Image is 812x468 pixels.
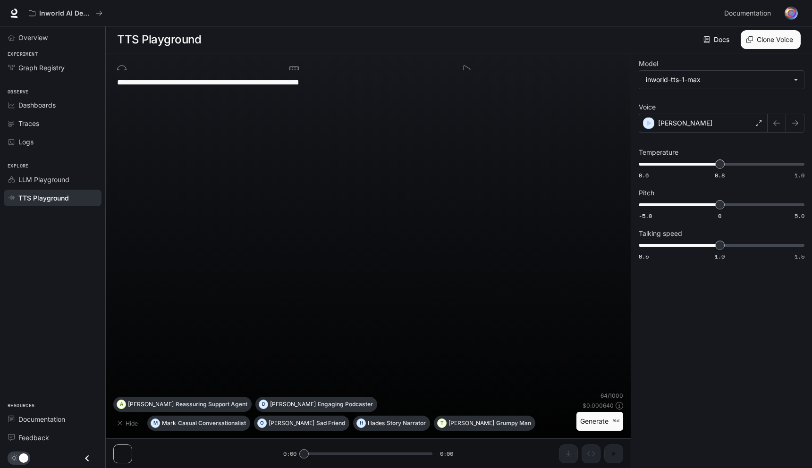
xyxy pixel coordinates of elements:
a: LLM Playground [4,171,101,188]
div: T [438,416,446,431]
span: 1.5 [795,252,804,260]
div: M [151,416,160,431]
p: Grumpy Man [496,420,531,426]
span: 1.0 [715,252,725,260]
p: Engaging Podcaster [318,401,373,407]
p: [PERSON_NAME] [128,401,174,407]
div: H [357,416,365,431]
button: User avatar [782,4,801,23]
button: Clone Voice [741,30,801,49]
p: [PERSON_NAME] [269,420,314,426]
a: Traces [4,115,101,132]
span: 0.5 [639,252,649,260]
p: Voice [639,104,656,110]
button: T[PERSON_NAME]Grumpy Man [434,416,535,431]
p: Temperature [639,149,678,156]
span: Documentation [724,8,771,19]
p: Talking speed [639,230,682,237]
span: LLM Playground [18,175,69,184]
span: Overview [18,33,48,42]
p: [PERSON_NAME] [270,401,316,407]
span: 1.0 [795,171,804,179]
span: 0.8 [715,171,725,179]
span: -5.0 [639,212,652,220]
div: D [259,397,268,412]
a: Graph Registry [4,59,101,76]
span: Dark mode toggle [19,452,28,463]
p: Model [639,60,658,67]
p: Sad Friend [316,420,345,426]
p: [PERSON_NAME] [658,118,712,128]
span: Logs [18,137,34,147]
a: Logs [4,134,101,150]
p: [PERSON_NAME] [448,420,494,426]
span: Feedback [18,433,49,443]
a: Documentation [720,4,778,23]
a: Documentation [4,411,101,427]
h1: TTS Playground [117,30,201,49]
a: Docs [702,30,733,49]
span: 5.0 [795,212,804,220]
span: 0.6 [639,171,649,179]
p: Inworld AI Demos [39,9,92,17]
button: Close drawer [76,449,98,468]
span: Traces [18,118,39,128]
div: inworld-tts-1-max [646,75,789,84]
button: A[PERSON_NAME]Reassuring Support Agent [113,397,252,412]
p: Mark [162,420,176,426]
a: Feedback [4,429,101,446]
button: O[PERSON_NAME]Sad Friend [254,416,349,431]
p: Pitch [639,190,654,196]
span: 0 [718,212,721,220]
span: Graph Registry [18,63,65,73]
div: inworld-tts-1-max [639,71,804,89]
span: Documentation [18,414,65,424]
p: Casual Conversationalist [178,420,246,426]
button: D[PERSON_NAME]Engaging Podcaster [255,397,377,412]
p: Reassuring Support Agent [176,401,247,407]
div: A [117,397,126,412]
a: Dashboards [4,97,101,113]
img: User avatar [785,7,798,20]
p: 64 / 1000 [601,392,623,400]
p: $ 0.000640 [583,401,614,409]
a: TTS Playground [4,190,101,206]
button: HHadesStory Narrator [353,416,430,431]
a: Overview [4,29,101,46]
button: All workspaces [25,4,107,23]
button: Hide [113,416,144,431]
p: ⌘⏎ [612,418,619,424]
p: Story Narrator [387,420,426,426]
button: MMarkCasual Conversationalist [147,416,250,431]
button: Generate⌘⏎ [576,412,623,431]
div: O [258,416,266,431]
span: TTS Playground [18,193,69,203]
p: Hades [368,420,385,426]
span: Dashboards [18,100,56,110]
